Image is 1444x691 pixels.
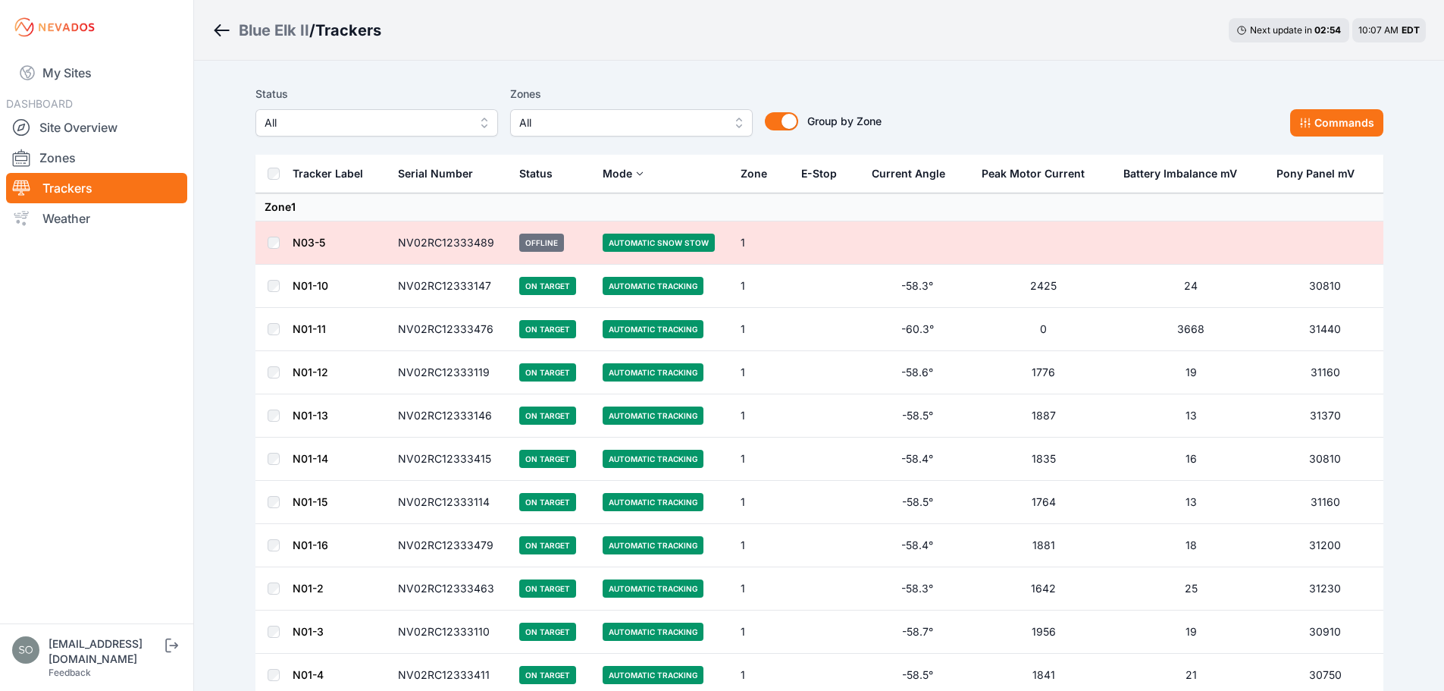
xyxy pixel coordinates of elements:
td: 1887 [973,394,1114,438]
td: 19 [1114,351,1267,394]
a: Site Overview [6,112,187,143]
td: 1 [731,611,792,654]
td: NV02RC12333119 [389,351,511,394]
td: NV02RC12333114 [389,481,511,524]
td: 19 [1114,611,1267,654]
button: Tracker Label [293,155,375,192]
td: 1 [731,394,792,438]
span: On Target [519,493,576,511]
span: Automatic Tracking [603,666,703,684]
span: On Target [519,363,576,382]
div: Pony Panel mV [1276,166,1355,181]
span: On Target [519,450,576,468]
div: Blue Elk II [239,20,309,41]
td: 31370 [1267,394,1383,438]
div: Status [519,166,553,181]
td: -58.4° [863,438,973,481]
td: -58.5° [863,394,973,438]
div: Peak Motor Current [982,166,1085,181]
td: NV02RC12333489 [389,221,511,265]
span: Automatic Tracking [603,450,703,468]
button: Mode [603,155,644,192]
span: Offline [519,234,564,252]
button: E-Stop [801,155,849,192]
div: E-Stop [801,166,837,181]
td: -58.3° [863,265,973,308]
td: NV02RC12333146 [389,394,511,438]
span: Automatic Tracking [603,623,703,641]
span: Automatic Tracking [603,493,703,511]
td: 1835 [973,438,1114,481]
td: 3668 [1114,308,1267,351]
div: [EMAIL_ADDRESS][DOMAIN_NAME] [49,636,162,667]
td: NV02RC12333415 [389,438,511,481]
label: Status [255,85,498,103]
td: 31160 [1267,351,1383,394]
td: 1956 [973,611,1114,654]
a: N01-14 [293,452,328,465]
a: N01-2 [293,582,324,595]
a: N01-3 [293,625,324,638]
td: -60.3° [863,308,973,351]
td: 1 [731,351,792,394]
td: 18 [1114,524,1267,567]
span: Automatic Tracking [603,363,703,382]
span: All [265,114,468,132]
span: On Target [519,320,576,338]
span: On Target [519,536,576,554]
div: Serial Number [398,166,473,181]
span: On Target [519,579,576,598]
div: Zone [741,166,767,181]
a: My Sites [6,55,187,91]
td: 1 [731,265,792,308]
td: 1764 [973,481,1114,524]
span: / [309,20,315,41]
span: Group by Zone [807,115,882,127]
td: Zone 1 [255,193,1383,221]
a: N03-5 [293,236,325,249]
button: Status [519,155,565,192]
a: N01-15 [293,495,327,508]
span: Automatic Tracking [603,579,703,598]
div: 02 : 54 [1314,24,1342,36]
span: Automatic Tracking [603,536,703,554]
td: 31160 [1267,481,1383,524]
td: NV02RC12333110 [389,611,511,654]
td: 25 [1114,567,1267,611]
td: NV02RC12333463 [389,567,511,611]
button: All [255,109,498,137]
nav: Breadcrumb [212,11,381,50]
td: 1776 [973,351,1114,394]
td: 1 [731,308,792,351]
span: Automatic Tracking [603,407,703,425]
span: Next update in [1250,24,1312,36]
td: 24 [1114,265,1267,308]
a: N01-11 [293,322,326,335]
span: All [519,114,722,132]
img: Nevados [12,15,97,39]
span: DASHBOARD [6,97,73,110]
button: Pony Panel mV [1276,155,1367,192]
button: Current Angle [872,155,957,192]
div: Mode [603,166,632,181]
td: 1 [731,567,792,611]
td: 2425 [973,265,1114,308]
button: All [510,109,753,137]
td: 31440 [1267,308,1383,351]
a: N01-12 [293,366,328,378]
td: -58.5° [863,481,973,524]
td: 31230 [1267,567,1383,611]
td: 1 [731,221,792,265]
img: solarae@invenergy.com [12,636,39,664]
td: -58.4° [863,524,973,567]
h3: Trackers [315,20,381,41]
a: Feedback [49,667,91,678]
a: Weather [6,203,187,234]
td: -58.7° [863,611,973,654]
button: Battery Imbalance mV [1123,155,1249,192]
span: EDT [1402,24,1420,36]
a: N01-13 [293,409,328,422]
a: Zones [6,143,187,173]
button: Serial Number [398,155,485,192]
td: 30810 [1267,265,1383,308]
